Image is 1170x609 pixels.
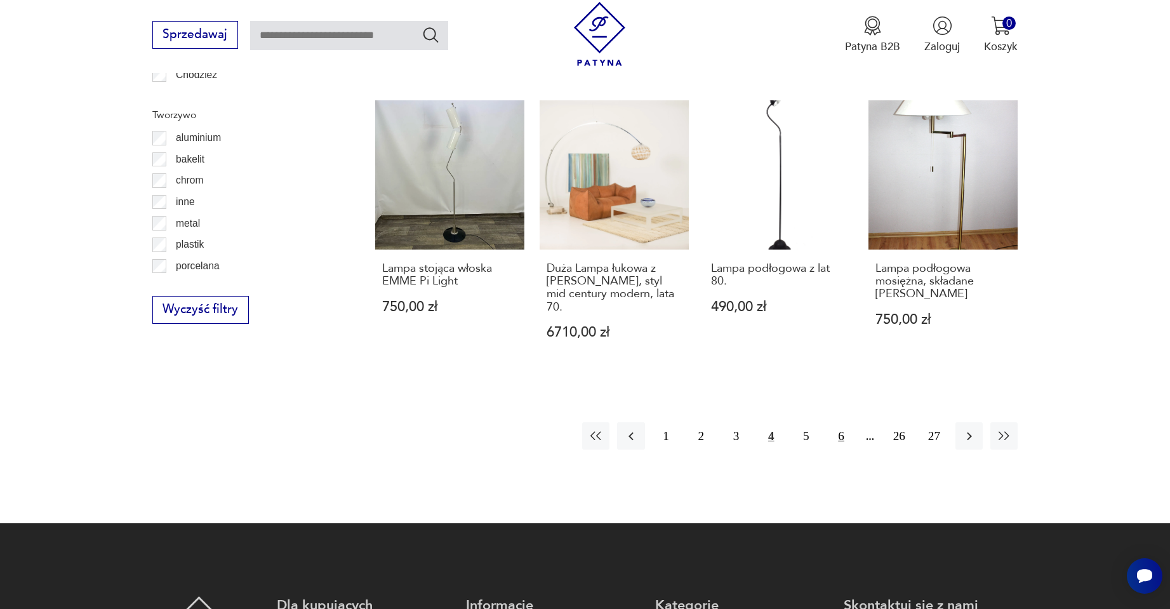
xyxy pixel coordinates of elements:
p: 750,00 zł [875,313,1011,326]
p: plastik [176,236,204,253]
a: Sprzedawaj [152,30,238,41]
p: 490,00 zł [711,300,846,314]
h3: Lampa podłogowa mosiężna, składane [PERSON_NAME] [875,262,1011,301]
div: 0 [1002,17,1016,30]
p: bakelit [176,151,204,168]
h3: Lampa podłogowa z lat 80. [711,262,846,288]
button: 27 [921,422,948,450]
button: Szukaj [422,25,440,44]
p: Zaloguj [924,39,960,54]
a: Duża Lampa łukowa z kloszem Murano, styl mid century modern, lata 70.Duża Lampa łukowa z [PERSON_... [540,100,689,369]
button: Zaloguj [924,16,960,54]
iframe: Smartsupp widget button [1127,558,1162,594]
button: 2 [688,422,715,450]
img: Patyna - sklep z meblami i dekoracjami vintage [568,2,632,66]
button: 3 [722,422,750,450]
p: Chodzież [176,67,217,83]
button: 0Koszyk [984,16,1018,54]
p: porcelit [176,279,208,295]
h3: Lampa stojąca włoska EMME Pi Light [382,262,517,288]
img: Ikonka użytkownika [933,16,952,36]
p: 6710,00 zł [547,326,682,339]
h3: Duża Lampa łukowa z [PERSON_NAME], styl mid century modern, lata 70. [547,262,682,314]
p: Ćmielów [176,88,214,104]
p: 750,00 zł [382,300,517,314]
a: Lampa podłogowa z lat 80.Lampa podłogowa z lat 80.490,00 zł [704,100,853,369]
button: 26 [886,422,913,450]
p: aluminium [176,130,221,146]
img: Ikona medalu [863,16,882,36]
p: inne [176,194,194,210]
p: Patyna B2B [845,39,900,54]
button: 6 [827,422,854,450]
button: 1 [653,422,680,450]
a: Lampa stojąca włoska EMME Pi LightLampa stojąca włoska EMME Pi Light750,00 zł [375,100,524,369]
button: 5 [792,422,820,450]
a: Lampa podłogowa mosiężna, składane ramię swiftLampa podłogowa mosiężna, składane [PERSON_NAME]750... [868,100,1018,369]
button: Wyczyść filtry [152,296,249,324]
p: Koszyk [984,39,1018,54]
p: metal [176,215,200,232]
p: chrom [176,172,203,189]
p: porcelana [176,258,220,274]
img: Ikona koszyka [991,16,1011,36]
button: Sprzedawaj [152,21,238,49]
a: Ikona medaluPatyna B2B [845,16,900,54]
p: Tworzywo [152,107,339,123]
button: 4 [757,422,785,450]
button: Patyna B2B [845,16,900,54]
